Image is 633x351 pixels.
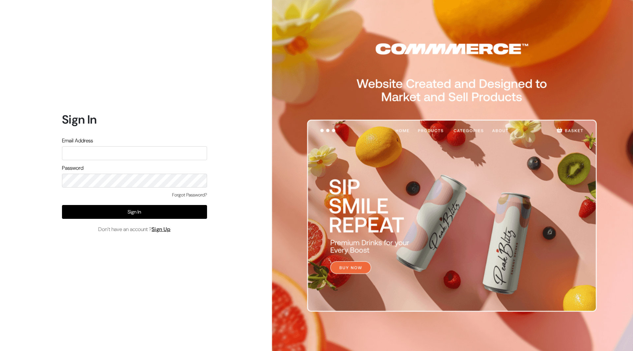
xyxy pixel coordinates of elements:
[172,191,207,198] a: Forgot Password?
[62,137,93,145] label: Email Address
[62,112,207,127] h1: Sign In
[62,164,83,172] label: Password
[98,225,171,233] span: Don’t have an account ?
[152,226,171,233] a: Sign Up
[62,205,207,219] button: Sign In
